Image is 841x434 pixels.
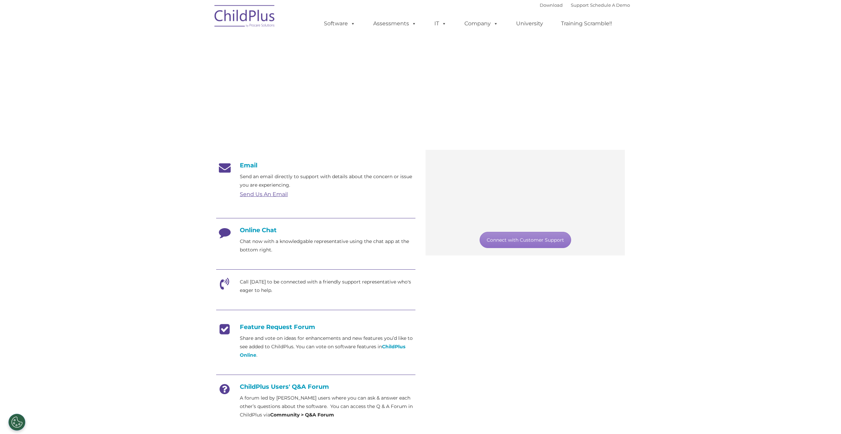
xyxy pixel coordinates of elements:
[480,232,571,248] a: Connect with Customer Support
[590,2,630,8] a: Schedule A Demo
[554,17,619,30] a: Training Scramble!!
[458,17,505,30] a: Company
[216,323,415,331] h4: Feature Request Forum
[216,226,415,234] h4: Online Chat
[216,162,415,169] h4: Email
[240,191,288,197] a: Send Us An Email
[240,237,415,254] p: Chat now with a knowledgable representative using the chat app at the bottom right.
[240,278,415,295] p: Call [DATE] to be connected with a friendly support representative who's eager to help.
[240,172,415,189] p: Send an email directly to support with details about the concern or issue you are experiencing.
[509,17,550,30] a: University
[540,2,630,8] font: |
[240,334,415,359] p: Share and vote on ideas for enhancements and new features you’d like to see added to ChildPlus. Y...
[211,0,279,34] img: ChildPlus by Procare Solutions
[216,383,415,390] h4: ChildPlus Users' Q&A Forum
[240,394,415,419] p: A forum led by [PERSON_NAME] users where you can ask & answer each other’s questions about the so...
[8,414,25,431] button: Cookies Settings
[428,17,453,30] a: IT
[571,2,589,8] a: Support
[270,412,334,418] strong: Community > Q&A Forum
[317,17,362,30] a: Software
[366,17,423,30] a: Assessments
[540,2,563,8] a: Download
